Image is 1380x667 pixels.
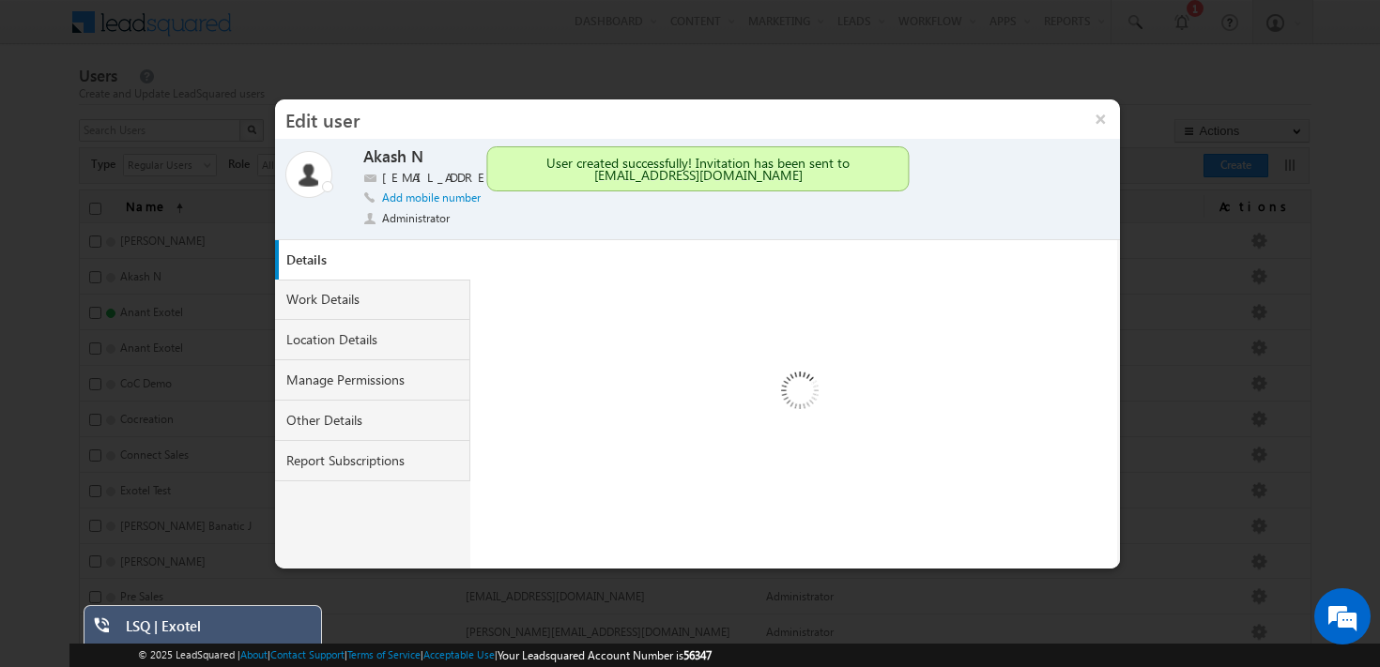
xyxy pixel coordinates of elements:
[126,617,308,644] div: LSQ | Exotel
[275,280,470,320] a: Work Details
[275,401,470,441] a: Other Details
[138,646,712,664] span: © 2025 LeadSquared | | | | |
[240,648,268,660] a: About
[683,648,712,662] span: 56347
[363,146,406,168] label: Akash
[308,9,353,54] div: Minimize live chat window
[347,648,421,660] a: Terms of Service
[279,240,474,280] a: Details
[275,320,470,360] a: Location Details
[275,99,1081,139] h3: Edit user
[275,360,470,401] a: Manage Permissions
[498,648,712,662] span: Your Leadsquared Account Number is
[411,146,423,168] label: N
[382,210,452,227] span: Administrator
[423,648,495,660] a: Acceptable Use
[382,190,481,205] a: Add mobile number
[98,99,315,123] div: Leave a message
[270,648,345,660] a: Contact Support
[275,441,470,481] a: Report Subscriptions
[701,296,896,491] img: Loading ...
[32,99,79,123] img: d_60004797649_company_0_60004797649
[1081,99,1121,139] button: ×
[498,157,899,181] div: User created successfully! Invitation has been sent to [EMAIL_ADDRESS][DOMAIN_NAME]
[275,523,341,548] em: Submit
[24,174,343,508] textarea: Type your message and click 'Submit'
[382,169,643,187] label: [EMAIL_ADDRESS][DOMAIN_NAME]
